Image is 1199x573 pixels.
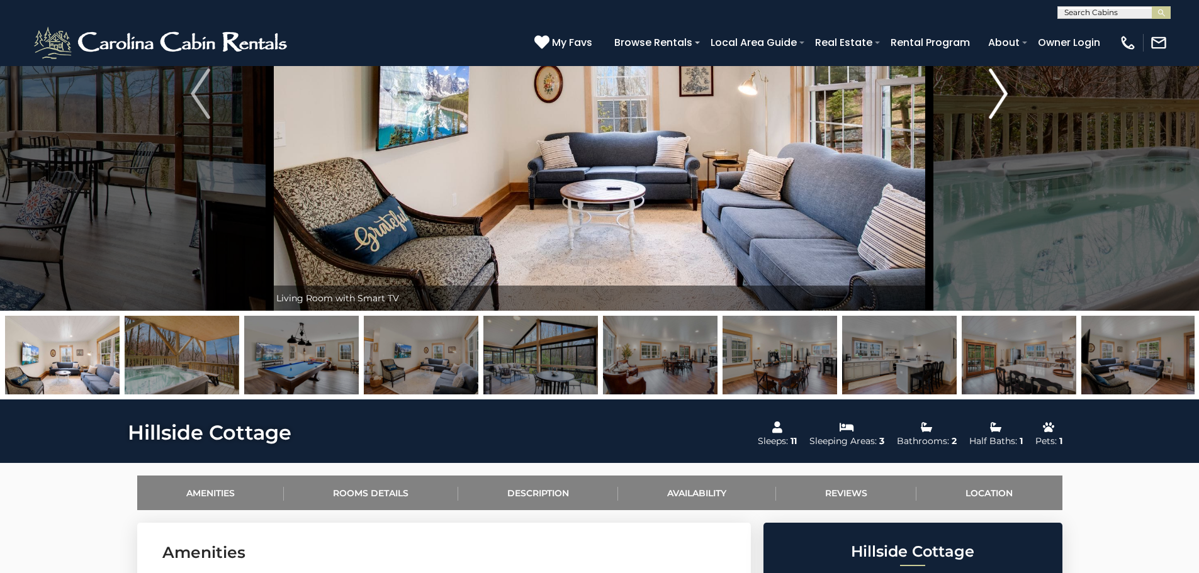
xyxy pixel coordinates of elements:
a: My Favs [534,35,595,51]
a: Local Area Guide [704,31,803,53]
img: 166221831 [5,316,120,394]
div: Living Room with Smart TV [270,286,930,311]
img: 166221833 [603,316,718,394]
a: Amenities [137,476,284,510]
img: mail-regular-white.png [1150,34,1168,52]
span: My Favs [552,35,592,50]
img: arrow [191,69,210,119]
a: Availability [618,476,776,510]
img: 166221836 [962,316,1076,394]
img: arrow [989,69,1008,119]
a: Location [916,476,1062,510]
img: White-1-2.png [31,24,293,62]
img: 166221855 [125,316,239,394]
a: Rooms Details [284,476,458,510]
img: 166221851 [483,316,598,394]
img: phone-regular-white.png [1119,34,1137,52]
h2: Hillside Cottage [767,543,1059,560]
img: 166221845 [244,316,359,394]
a: Reviews [776,476,917,510]
h3: Amenities [162,542,726,564]
a: Owner Login [1032,31,1106,53]
a: Description [458,476,619,510]
a: About [982,31,1026,53]
a: Real Estate [809,31,879,53]
a: Rental Program [884,31,976,53]
img: 166221829 [1081,316,1196,394]
img: 166221837 [723,316,837,394]
img: 166221835 [842,316,957,394]
img: 166221830 [364,316,478,394]
a: Browse Rentals [608,31,699,53]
